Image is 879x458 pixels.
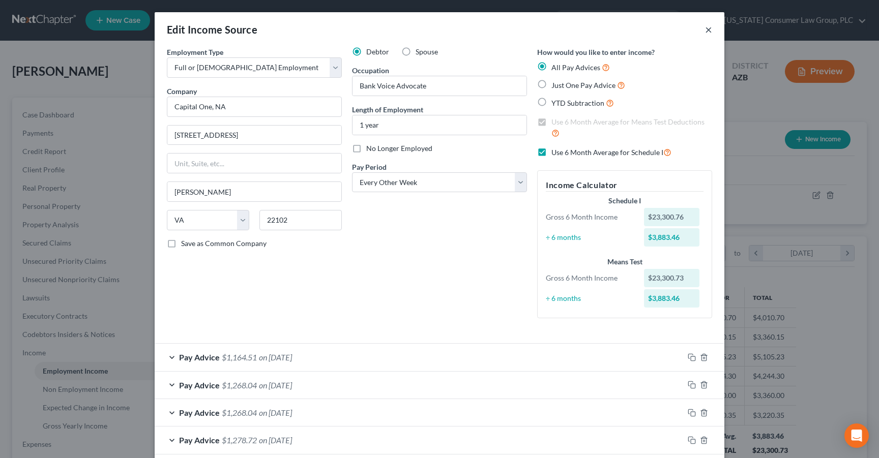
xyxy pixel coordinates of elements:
[353,115,526,135] input: ex: 2 years
[179,408,220,417] span: Pay Advice
[179,435,220,445] span: Pay Advice
[167,154,341,173] input: Unit, Suite, etc...
[541,293,639,303] div: ÷ 6 months
[167,97,342,117] input: Search company by name...
[167,126,341,145] input: Enter address...
[541,232,639,242] div: ÷ 6 months
[222,352,257,362] span: $1,164.51
[551,117,705,126] span: Use 6 Month Average for Means Test Deductions
[353,76,526,96] input: --
[259,352,292,362] span: on [DATE]
[537,47,655,57] label: How would you like to enter income?
[366,47,389,56] span: Debtor
[352,163,387,171] span: Pay Period
[179,380,220,390] span: Pay Advice
[844,423,869,448] div: Open Intercom Messenger
[644,228,700,247] div: $3,883.46
[551,81,616,89] span: Just One Pay Advice
[167,182,341,201] input: Enter city...
[546,196,704,206] div: Schedule I
[541,273,639,283] div: Gross 6 Month Income
[179,352,220,362] span: Pay Advice
[416,47,438,56] span: Spouse
[181,239,267,248] span: Save as Common Company
[222,435,257,445] span: $1,278.72
[167,48,223,56] span: Employment Type
[546,179,704,192] h5: Income Calculator
[546,257,704,267] div: Means Test
[352,65,389,76] label: Occupation
[541,212,639,222] div: Gross 6 Month Income
[551,63,600,72] span: All Pay Advices
[366,144,432,152] span: No Longer Employed
[259,435,292,445] span: on [DATE]
[551,99,604,107] span: YTD Subtraction
[644,208,700,226] div: $23,300.76
[222,408,257,417] span: $1,268.04
[551,148,663,157] span: Use 6 Month Average for Schedule I
[222,380,257,390] span: $1,268.04
[167,87,197,96] span: Company
[644,269,700,287] div: $23,300.73
[705,23,712,36] button: ×
[167,22,257,37] div: Edit Income Source
[259,408,292,417] span: on [DATE]
[644,289,700,308] div: $3,883.46
[259,380,292,390] span: on [DATE]
[259,210,342,230] input: Enter zip...
[352,104,423,115] label: Length of Employment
